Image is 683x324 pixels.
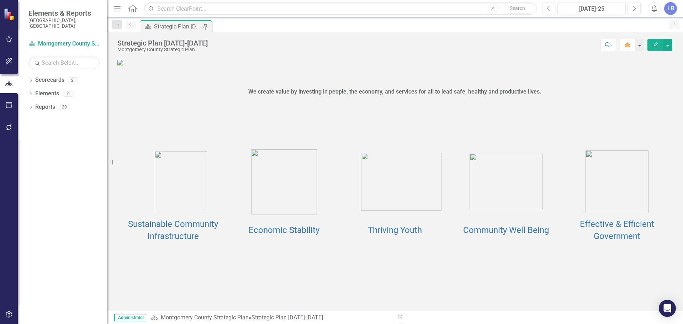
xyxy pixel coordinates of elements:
div: » [151,314,390,322]
strong: We create value by investing in people, the economy, and services for all to lead safe, healthy a... [248,88,541,95]
a: Montgomery County Strategic Plan [28,40,100,48]
div: 21 [68,77,79,83]
div: Strategic Plan [DATE]-[DATE] [117,39,208,47]
small: [GEOGRAPHIC_DATA], [GEOGRAPHIC_DATA] [28,17,100,29]
a: Sustainable Community Infrastructure [128,219,218,241]
img: Sustainable%20Community%20Infrastructure%20(002)%20v2.png [155,151,207,212]
a: Economic Stability [249,225,319,235]
img: Montgomery%20County%20Logo%202.png [117,60,123,65]
img: Community%20Well-Being%20v2.png [470,154,542,210]
button: Search [499,4,535,14]
button: LB [664,2,677,15]
div: Strategic Plan [DATE]-[DATE] [252,314,323,321]
input: Search ClearPoint... [144,2,537,15]
button: [DATE]-25 [557,2,626,15]
img: Economic%20Stability%20(002)%20v4.png [251,149,317,214]
a: Reports [35,103,55,111]
a: Elements [35,90,59,98]
img: ClearPoint Strategy [4,8,16,21]
input: Search Below... [28,57,100,69]
div: Montgomery County Strategic Plan [117,47,208,52]
a: Montgomery County Strategic Plan [161,314,249,321]
div: [DATE]-25 [560,5,623,13]
a: Scorecards [35,76,64,84]
div: Open Intercom Messenger [659,300,676,317]
span: Elements & Reports [28,9,100,17]
span: Search [510,5,525,11]
img: Effective%20&%20Efficient%20Government.png [586,150,648,213]
img: Thriving%20Youth%20(002).png [361,153,441,211]
a: Effective & Efficient Government [580,219,654,241]
div: Strategic Plan [DATE]-[DATE] [154,22,201,31]
div: 0 [63,91,74,97]
span: Administrator [114,314,147,321]
a: Thriving Youth [368,225,422,235]
div: 20 [59,104,70,110]
a: Community Well Being [463,225,549,235]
